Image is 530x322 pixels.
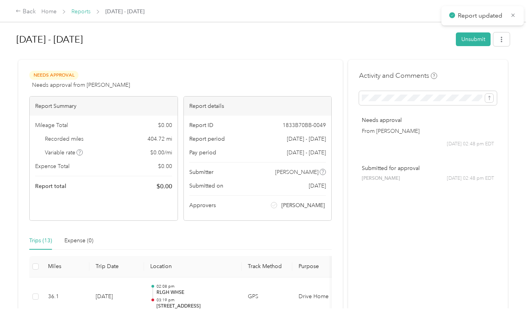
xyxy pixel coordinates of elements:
[362,116,494,124] p: Needs approval
[189,135,225,143] span: Report period
[35,182,66,190] span: Report total
[447,175,494,182] span: [DATE] 02:48 pm EDT
[447,141,494,148] span: [DATE] 02:48 pm EDT
[71,8,91,15] a: Reports
[458,11,505,21] p: Report updated
[158,121,172,129] span: $ 0.00
[42,277,89,317] td: 36.1
[64,236,93,245] div: Expense (0)
[144,256,242,277] th: Location
[30,97,178,116] div: Report Summary
[283,121,326,129] span: 1833B70BB-0049
[189,121,213,129] span: Report ID
[150,148,172,157] span: $ 0.00 / mi
[45,135,84,143] span: Recorded miles
[189,168,213,176] span: Submitter
[157,182,172,191] span: $ 0.00
[281,201,325,209] span: [PERSON_NAME]
[157,289,235,296] p: RLGH WHSE
[292,256,351,277] th: Purpose
[456,32,491,46] button: Unsubmit
[362,127,494,135] p: From [PERSON_NAME]
[362,175,400,182] span: [PERSON_NAME]
[157,297,235,303] p: 03:19 pm
[189,148,216,157] span: Pay period
[362,164,494,172] p: Submitted for approval
[359,71,437,80] h4: Activity and Comments
[157,284,235,289] p: 02:08 pm
[35,162,69,170] span: Expense Total
[486,278,530,322] iframe: Everlance-gr Chat Button Frame
[189,201,216,209] span: Approvers
[89,277,144,317] td: [DATE]
[292,277,351,317] td: Drive Home
[16,7,36,16] div: Back
[41,8,57,15] a: Home
[189,182,223,190] span: Submitted on
[35,121,68,129] span: Mileage Total
[157,303,235,310] p: [STREET_ADDRESS]
[29,71,78,80] span: Needs Approval
[29,236,52,245] div: Trips (13)
[242,277,292,317] td: GPS
[287,135,326,143] span: [DATE] - [DATE]
[184,97,332,116] div: Report details
[242,256,292,277] th: Track Method
[42,256,89,277] th: Miles
[158,162,172,170] span: $ 0.00
[105,7,144,16] span: [DATE] - [DATE]
[275,168,318,176] span: [PERSON_NAME]
[148,135,172,143] span: 404.72 mi
[32,81,130,89] span: Needs approval from [PERSON_NAME]
[45,148,83,157] span: Variable rate
[16,30,450,49] h1: Sep 22 - 28, 2025
[287,148,326,157] span: [DATE] - [DATE]
[309,182,326,190] span: [DATE]
[89,256,144,277] th: Trip Date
